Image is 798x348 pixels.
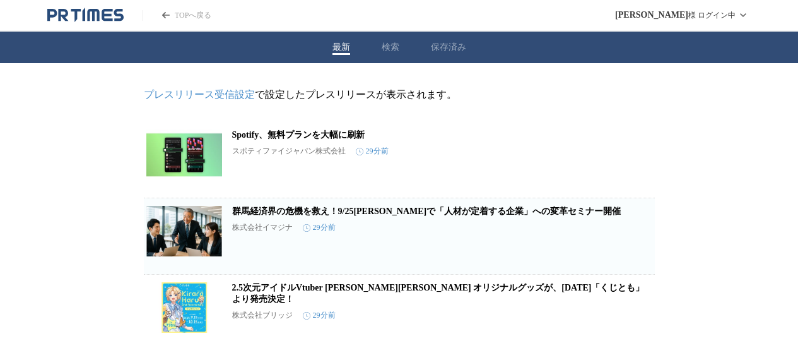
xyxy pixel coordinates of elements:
a: PR TIMESのトップページはこちら [47,8,124,23]
time: 29分前 [356,146,389,157]
a: PR TIMESのトップページはこちら [143,10,211,21]
time: 29分前 [303,310,336,321]
img: 群馬経済界の危機を救え！9/25高崎で「人材が定着する企業」への変革セミナー開催 [146,206,222,256]
p: 株式会社イマジナ [232,222,293,233]
a: プレスリリース受信設定 [144,89,255,100]
a: 群馬経済界の危機を救え！9/25[PERSON_NAME]で「人材が定着する企業」への変革セミナー開催 [232,207,621,216]
a: 2.5次元アイドルVtuber [PERSON_NAME][PERSON_NAME] オリジナルグッズが、[DATE]「くじとも」より発売決定！ [232,283,645,304]
time: 29分前 [303,222,336,233]
img: 2.5次元アイドルVtuber 煌良はる オリジナルグッズが、9月15日（月）「くじとも」より発売決定！ [146,282,222,333]
button: 保存済み [431,42,466,53]
img: Spotify、無料プランを大幅に刷新 [146,129,222,180]
button: 最新 [332,42,350,53]
button: 検索 [382,42,399,53]
p: 株式会社ブリッジ [232,310,293,321]
a: Spotify、無料プランを大幅に刷新 [232,130,365,140]
p: スポティファイジャパン株式会社 [232,146,346,157]
p: で設定したプレスリリースが表示されます。 [144,88,655,102]
span: [PERSON_NAME] [615,10,688,20]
